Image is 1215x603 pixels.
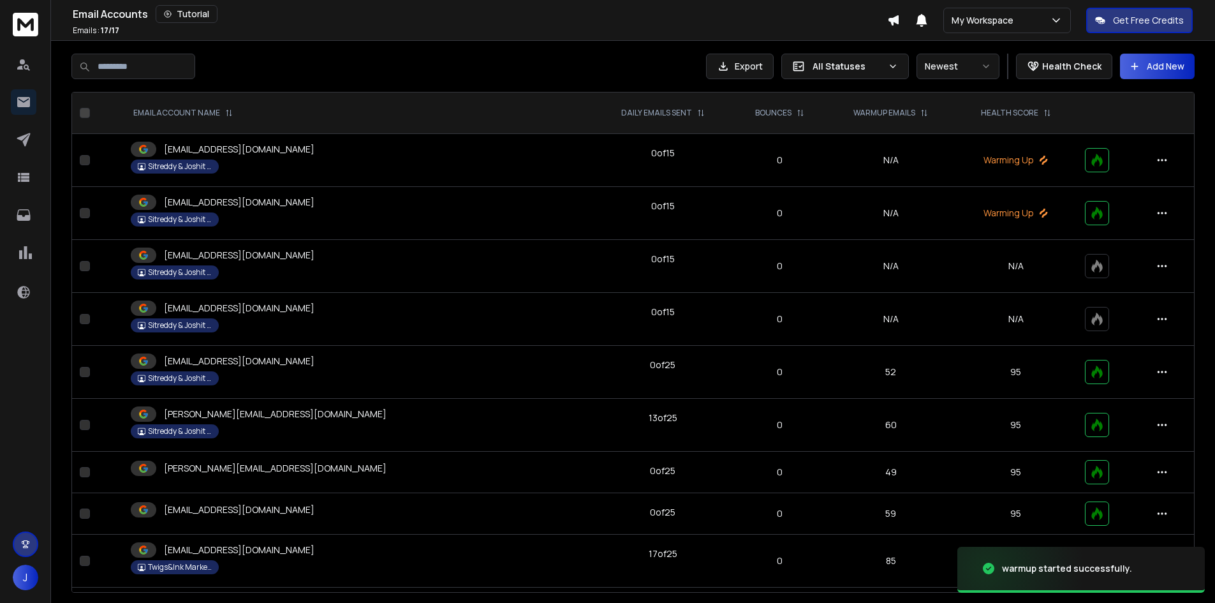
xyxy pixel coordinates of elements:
p: HEALTH SCORE [981,108,1038,118]
p: Twigs&Ink Marketing [148,562,212,572]
p: My Workspace [952,14,1019,27]
div: 0 of 15 [651,306,675,318]
div: 0 of 15 [651,147,675,160]
button: Add New [1120,54,1195,79]
button: Get Free Credits [1086,8,1193,33]
td: 59 [827,493,955,535]
p: 0 [740,419,819,431]
p: Warming Up [962,207,1070,220]
td: 95 [955,346,1077,399]
p: Sitreddy & Joshit Workspace [148,267,212,278]
div: warmup started successfully. [1002,562,1132,575]
td: N/A [827,293,955,346]
p: Get Free Credits [1113,14,1184,27]
td: 95 [955,452,1077,493]
p: N/A [962,260,1070,272]
td: 52 [827,346,955,399]
p: [EMAIL_ADDRESS][DOMAIN_NAME] [164,503,314,516]
p: 0 [740,555,819,567]
p: All Statuses [813,60,883,73]
td: N/A [827,240,955,293]
button: J [13,565,38,590]
p: 0 [740,507,819,520]
p: 0 [740,207,819,220]
div: 17 of 25 [649,547,677,560]
div: 0 of 25 [650,465,675,477]
p: Sitreddy & Joshit Workspace [148,161,212,172]
p: Sitreddy & Joshit Workspace [148,373,212,383]
p: [EMAIL_ADDRESS][DOMAIN_NAME] [164,302,314,315]
p: [EMAIL_ADDRESS][DOMAIN_NAME] [164,143,314,156]
button: Export [706,54,774,79]
td: 95 [955,399,1077,452]
button: Tutorial [156,5,217,23]
div: Email Accounts [73,5,887,23]
p: [EMAIL_ADDRESS][DOMAIN_NAME] [164,544,314,556]
p: 0 [740,154,819,167]
div: 0 of 15 [651,253,675,265]
p: 0 [740,313,819,325]
p: 0 [740,260,819,272]
p: Health Check [1042,60,1101,73]
button: Newest [917,54,999,79]
p: [PERSON_NAME][EMAIL_ADDRESS][DOMAIN_NAME] [164,408,387,421]
td: N/A [827,187,955,240]
p: WARMUP EMAILS [853,108,915,118]
div: 13 of 25 [649,412,677,424]
p: N/A [962,313,1070,325]
p: Emails : [73,26,119,36]
p: Sitreddy & Joshit Workspace [148,320,212,331]
p: Sitreddy & Joshit Workspace [148,426,212,436]
div: 0 of 25 [650,506,675,519]
p: [EMAIL_ADDRESS][DOMAIN_NAME] [164,355,314,368]
div: EMAIL ACCOUNT NAME [133,108,233,118]
button: Health Check [1016,54,1112,79]
p: 0 [740,366,819,378]
td: 85 [827,535,955,588]
span: 17 / 17 [101,25,119,36]
td: 60 [827,399,955,452]
td: 49 [827,452,955,493]
p: 0 [740,466,819,479]
div: 0 of 25 [650,359,675,371]
p: Warming Up [962,154,1070,167]
p: [EMAIL_ADDRESS][DOMAIN_NAME] [164,249,314,262]
p: BOUNCES [755,108,792,118]
p: [EMAIL_ADDRESS][DOMAIN_NAME] [164,196,314,209]
td: N/A [827,134,955,187]
td: 95 [955,535,1077,588]
td: 95 [955,493,1077,535]
p: Sitreddy & Joshit Workspace [148,214,212,225]
p: DAILY EMAILS SENT [621,108,692,118]
p: [PERSON_NAME][EMAIL_ADDRESS][DOMAIN_NAME] [164,462,387,475]
div: 0 of 15 [651,200,675,212]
